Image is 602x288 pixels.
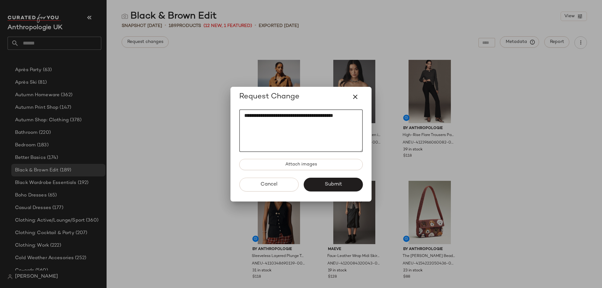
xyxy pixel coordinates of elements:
[239,159,363,170] button: Attach images
[285,162,317,167] span: Attach images
[324,181,342,187] span: Submit
[260,181,277,187] span: Cancel
[239,92,299,102] span: Request Change
[239,178,298,191] button: Cancel
[304,178,363,191] button: Submit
